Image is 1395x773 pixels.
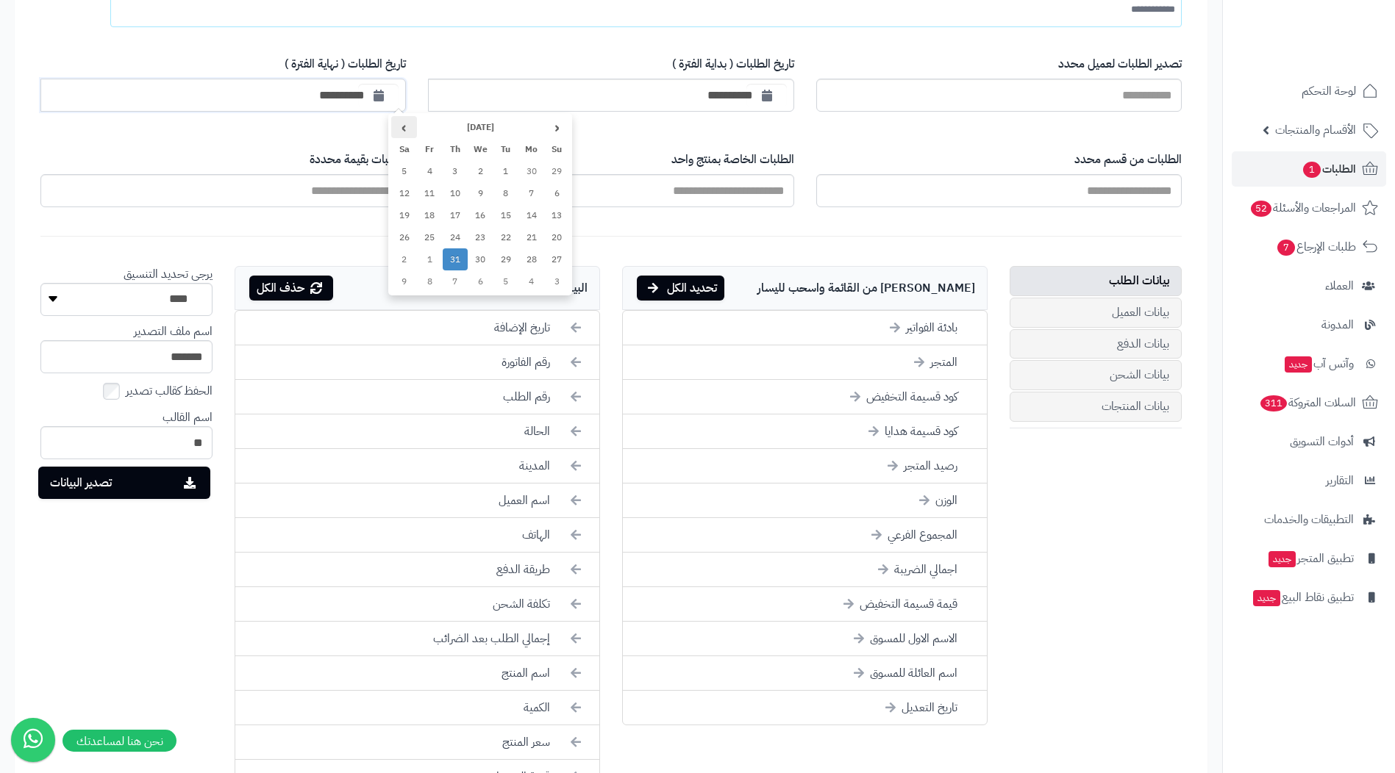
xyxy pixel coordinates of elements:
[493,270,519,292] td: 5
[417,226,443,248] td: 25
[391,204,417,226] td: 19
[391,226,417,248] td: 26
[417,248,443,270] td: 1
[544,182,570,204] td: 6
[1249,198,1356,218] span: المراجعات والأسئلة
[443,270,468,292] td: 7
[1275,120,1356,140] span: الأقسام والمنتجات
[468,138,493,160] th: We
[637,276,724,301] div: تحديد الكل
[235,414,599,449] li: الحالة
[235,518,599,553] li: الهاتف
[518,160,544,182] td: 30
[1326,470,1354,491] span: التقارير
[623,345,987,380] li: المتجر
[417,182,443,204] td: 11
[235,656,599,691] li: اسم المنتج
[816,56,1182,73] label: تصدير الطلبات لعميل محدد
[468,160,493,182] td: 2
[1302,81,1356,101] span: لوحة التحكم
[235,483,599,518] li: اسم العميل
[544,204,570,226] td: 13
[1232,346,1386,381] a: وآتس آبجديد
[38,467,210,499] button: تصدير البيانات
[391,182,417,204] td: 12
[518,248,544,270] td: 28
[1252,587,1354,608] span: تطبيق نقاط البيع
[623,587,987,622] li: قيمة قسيمة التخفيض
[443,182,468,204] td: 10
[518,270,544,292] td: 4
[623,553,987,587] li: اجمالي الضريبة
[544,116,570,138] th: ‹
[1267,548,1354,569] span: تطبيق المتجر
[235,725,599,760] li: سعر المنتج
[493,138,519,160] th: Tu
[1232,307,1386,342] a: المدونة
[443,138,468,160] th: Th
[1232,229,1386,265] a: طلبات الإرجاع7
[1232,541,1386,576] a: تطبيق المتجرجديد
[468,248,493,270] td: 30
[1232,190,1386,226] a: المراجعات والأسئلة52
[493,160,519,182] td: 1
[1269,551,1296,567] span: جديد
[1276,237,1356,257] span: طلبات الإرجاع
[40,151,406,168] label: الطلبات بقيمة محددة
[1251,201,1271,217] span: 52
[391,138,417,160] th: Sa
[1321,314,1354,335] span: المدونة
[544,270,570,292] td: 3
[493,226,519,248] td: 22
[544,138,570,160] th: Su
[40,266,213,316] li: يرجى تحديد التنسيق
[493,248,519,270] td: 29
[1290,431,1354,452] span: أدوات التسويق
[40,323,213,373] li: اسم ملف التصدير
[623,380,987,414] li: كود قسيمة التخفيض
[1259,392,1356,413] span: السلات المتروكة
[40,56,406,73] label: تاريخ الطلبات ( نهاية الفترة )
[235,380,599,414] li: رقم الطلب
[518,138,544,160] th: Mo
[1303,162,1321,178] span: 1
[1232,580,1386,615] a: تطبيق نقاط البيعجديد
[235,449,599,483] li: المدينة
[1232,73,1386,109] a: لوحة التحكم
[391,116,417,138] th: ›
[235,266,600,310] div: البيانات المحددة للتصدير
[623,622,987,656] li: الاسم الاول للمسوق
[816,151,1182,168] label: الطلبات من قسم محدد
[235,622,599,656] li: إجمالي الطلب بعد الضرائب
[391,270,417,292] td: 9
[622,266,988,310] div: [PERSON_NAME] من القائمة واسحب لليسار
[40,409,213,459] li: اسم القالب
[518,226,544,248] td: 21
[417,116,544,138] th: [DATE]
[468,226,493,248] td: 23
[544,226,570,248] td: 20
[1232,424,1386,459] a: أدوات التسويق
[417,270,443,292] td: 8
[544,248,570,270] td: 27
[1010,266,1182,296] a: بيانات الطلب
[468,270,493,292] td: 6
[235,311,599,345] li: تاريخ الإضافة
[391,160,417,182] td: 5
[1010,298,1182,328] a: بيانات العميل
[544,160,570,182] td: 29
[417,160,443,182] td: 4
[623,483,987,518] li: الوزن
[623,311,987,345] li: بادئة الفواتير
[391,248,417,270] td: 2
[468,182,493,204] td: 9
[1277,240,1295,256] span: 7
[1264,509,1354,530] span: التطبيقات والخدمات
[1285,356,1312,373] span: جديد
[1302,159,1356,179] span: الطلبات
[623,691,987,725] li: تاريخ التعديل
[1232,463,1386,498] a: التقارير
[249,276,333,301] div: حذف الكل
[1232,385,1386,420] a: السلات المتروكة311
[1232,268,1386,303] a: العملاء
